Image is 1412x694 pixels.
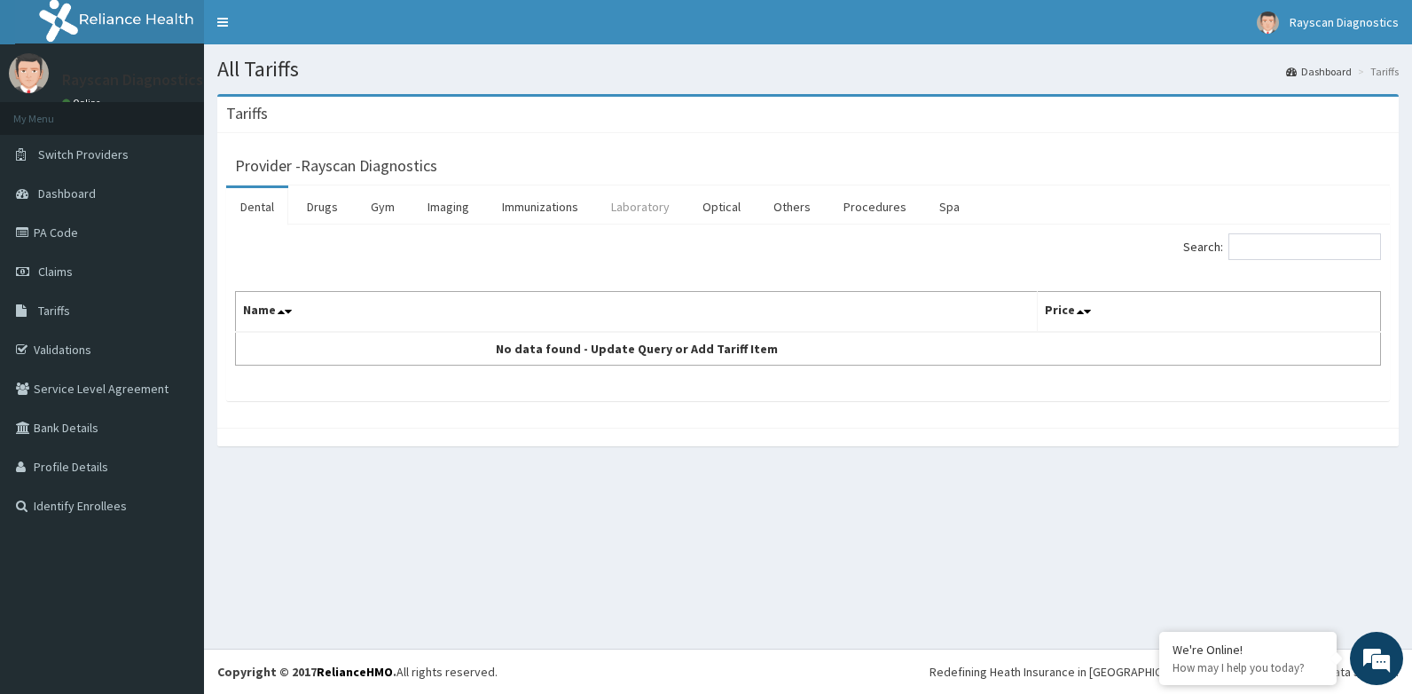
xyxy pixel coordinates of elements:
a: Gym [357,188,409,225]
strong: Copyright © 2017 . [217,664,396,680]
a: Dental [226,188,288,225]
a: Procedures [829,188,921,225]
h3: Tariffs [226,106,268,122]
span: Tariffs [38,303,70,319]
a: Spa [925,188,974,225]
div: Redefining Heath Insurance in [GEOGRAPHIC_DATA] using Telemedicine and Data Science! [930,663,1399,681]
th: Price [1037,292,1380,333]
a: Others [759,188,825,225]
span: Dashboard [38,185,96,201]
p: Rayscan Diagnostics [62,72,203,88]
a: Laboratory [597,188,684,225]
a: Online [62,97,105,109]
a: RelianceHMO [317,664,393,680]
a: Optical [688,188,755,225]
td: No data found - Update Query or Add Tariff Item [236,332,1038,366]
span: Claims [38,264,73,280]
p: How may I help you today? [1173,660,1323,675]
label: Search: [1183,233,1381,260]
img: User Image [9,53,49,93]
input: Search: [1228,233,1381,260]
span: Rayscan Diagnostics [1290,14,1399,30]
a: Dashboard [1286,64,1352,79]
h3: Provider - Rayscan Diagnostics [235,158,437,174]
a: Immunizations [488,188,592,225]
a: Imaging [413,188,483,225]
th: Name [236,292,1038,333]
footer: All rights reserved. [204,649,1412,694]
span: Switch Providers [38,146,129,162]
h1: All Tariffs [217,58,1399,81]
div: We're Online! [1173,642,1323,658]
li: Tariffs [1353,64,1399,79]
a: Drugs [293,188,352,225]
img: User Image [1257,12,1279,34]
